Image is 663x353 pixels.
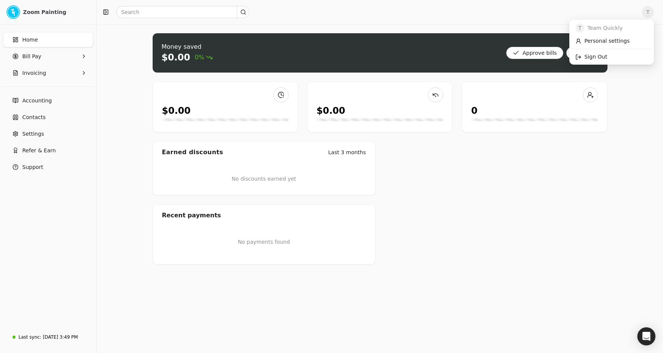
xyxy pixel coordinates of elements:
[3,159,93,175] button: Support
[3,143,93,158] button: Refer & Earn
[317,104,345,118] div: $0.00
[22,163,43,171] span: Support
[22,69,46,77] span: Invoicing
[162,148,223,157] div: Earned discounts
[3,110,93,125] a: Contacts
[569,20,654,65] div: T
[116,6,249,18] input: Search
[566,47,598,59] button: Pay
[6,5,20,19] img: 53dfaddc-4243-4885-9112-5521109ec7d1.png
[23,8,90,16] div: Zoom Painting
[43,334,78,341] div: [DATE] 3:49 PM
[584,53,607,61] span: Sign Out
[22,53,41,60] span: Bill Pay
[195,53,212,62] span: 0%
[3,93,93,108] a: Accounting
[575,23,584,33] span: T
[471,104,478,118] div: 0
[584,37,630,45] span: Personal settings
[232,163,296,195] div: No discounts earned yet
[328,149,366,156] div: Last 3 months
[3,49,93,64] button: Bill Pay
[587,24,623,32] span: Team Quickly
[642,6,654,18] button: T
[153,205,375,226] div: Recent payments
[22,113,46,121] span: Contacts
[162,238,366,246] p: No payments found
[3,32,93,47] a: Home
[162,104,191,118] div: $0.00
[3,330,93,344] a: Last sync:[DATE] 3:49 PM
[3,65,93,81] button: Invoicing
[22,147,56,155] span: Refer & Earn
[22,97,52,105] span: Accounting
[19,334,41,341] div: Last sync:
[22,130,44,138] span: Settings
[637,327,655,345] div: Open Intercom Messenger
[162,51,190,63] div: $0.00
[3,126,93,141] a: Settings
[162,42,213,51] div: Money saved
[22,36,38,44] span: Home
[506,47,563,59] button: Approve bills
